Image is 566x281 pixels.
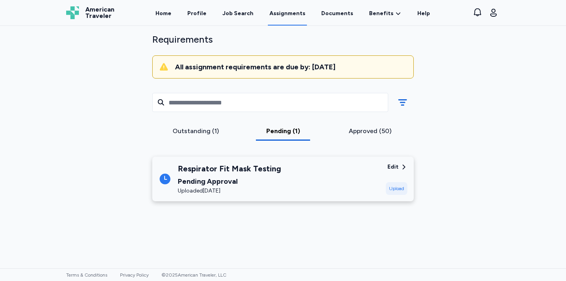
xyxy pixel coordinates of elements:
div: Upload [386,182,407,195]
div: Job Search [222,10,254,18]
div: Approved (50) [330,126,411,136]
img: Logo [66,6,79,19]
a: Privacy Policy [120,272,149,278]
div: Pending (1) [243,126,324,136]
a: Terms & Conditions [66,272,107,278]
div: Uploaded [DATE] [178,187,281,195]
a: Assignments [268,1,307,26]
div: Requirements [152,33,414,46]
span: © 2025 American Traveler, LLC [161,272,226,278]
div: Outstanding (1) [155,126,236,136]
div: Pending Approval [178,176,281,187]
span: American Traveler [85,6,114,19]
div: Respirator Fit Mask Testing [178,163,281,174]
a: Benefits [369,10,401,18]
div: All assignment requirements are due by: [DATE] [175,62,407,72]
span: Benefits [369,10,393,18]
div: Edit [387,163,399,171]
